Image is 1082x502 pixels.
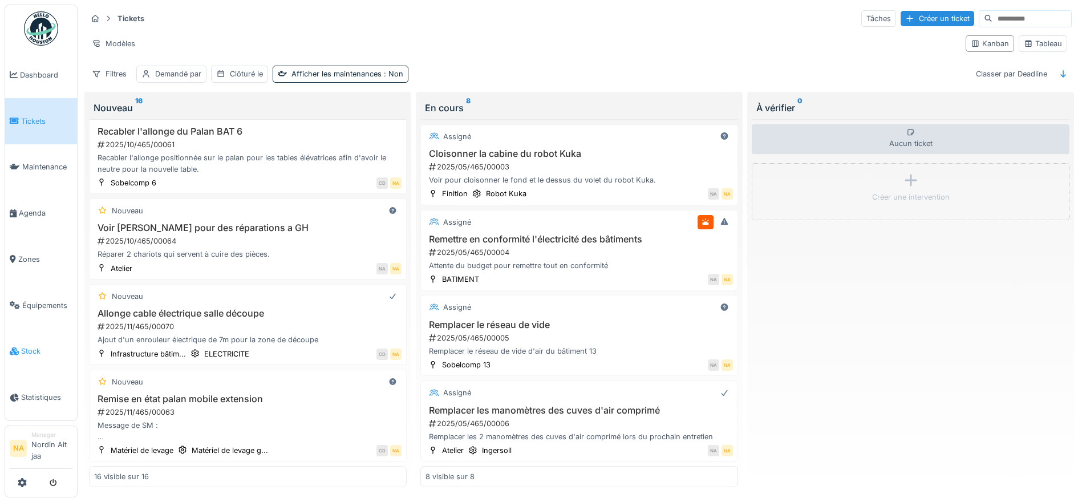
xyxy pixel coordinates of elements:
[390,349,402,360] div: NA
[291,68,403,79] div: Afficher les maintenances
[708,445,719,456] div: NA
[112,376,143,387] div: Nouveau
[22,300,72,311] span: Équipements
[94,334,402,345] div: Ajout d'un enrouleur électrique de 7m pour la zone de découpe
[708,274,719,285] div: NA
[425,471,475,482] div: 8 visible sur 8
[971,66,1052,82] div: Classer par Deadline
[425,101,734,115] div: En cours
[425,148,733,159] h3: Cloisonner la cabine du robot Kuka
[466,101,471,115] sup: 8
[94,126,402,137] h3: Recabler l'allonge du Palan BAT 6
[5,98,77,144] a: Tickets
[204,349,249,359] div: ELECTRICITE
[443,387,471,398] div: Assigné
[376,349,388,360] div: CD
[708,359,719,371] div: NA
[10,440,27,457] li: NA
[94,222,402,233] h3: Voir [PERSON_NAME] pour des réparations a GH
[442,188,468,199] div: Finition
[722,274,733,285] div: NA
[112,291,143,302] div: Nouveau
[94,101,402,115] div: Nouveau
[5,190,77,236] a: Agenda
[425,346,733,357] div: Remplacer le réseau de vide d'air du bâtiment 13
[382,70,403,78] span: : Non
[425,260,733,271] div: Attente du budget pour remettre tout en conformité
[442,274,479,285] div: BATIMENT
[722,188,733,200] div: NA
[5,329,77,375] a: Stock
[797,101,803,115] sup: 0
[872,192,950,203] div: Créer une intervention
[376,263,388,274] div: NA
[443,217,471,228] div: Assigné
[376,177,388,189] div: CD
[19,208,72,218] span: Agenda
[752,124,1069,154] div: Aucun ticket
[10,431,72,469] a: NA ManagerNordin Ait jaa
[94,308,402,319] h3: Allonge cable électrique salle découpe
[96,139,402,150] div: 2025/10/465/00061
[390,177,402,189] div: NA
[18,254,72,265] span: Zones
[442,359,491,370] div: Sobelcomp 13
[756,101,1065,115] div: À vérifier
[87,35,140,52] div: Modèles
[21,116,72,127] span: Tickets
[425,319,733,330] h3: Remplacer le réseau de vide
[113,13,149,24] strong: Tickets
[428,333,733,343] div: 2025/05/465/00005
[111,263,132,274] div: Atelier
[861,10,896,27] div: Tâches
[96,407,402,418] div: 2025/11/465/00063
[901,11,974,26] div: Créer un ticket
[94,394,402,404] h3: Remise en état palan mobile extension
[5,236,77,282] a: Zones
[390,445,402,456] div: NA
[443,302,471,313] div: Assigné
[376,445,388,456] div: CD
[390,263,402,274] div: NA
[96,236,402,246] div: 2025/10/465/00064
[111,349,186,359] div: Infrastructure bâtim...
[20,70,72,80] span: Dashboard
[428,247,733,258] div: 2025/05/465/00004
[425,405,733,416] h3: Remplacer les manomètres des cuves d'air comprimé
[135,101,143,115] sup: 16
[155,68,201,79] div: Demandé par
[971,38,1009,49] div: Kanban
[708,188,719,200] div: NA
[192,445,268,456] div: Matériel de levage g...
[5,144,77,191] a: Maintenance
[111,445,173,456] div: Matériel de levage
[425,234,733,245] h3: Remettre en conformité l'électricité des bâtiments
[96,321,402,332] div: 2025/11/465/00070
[230,68,263,79] div: Clôturé le
[442,445,464,456] div: Atelier
[722,445,733,456] div: NA
[21,392,72,403] span: Statistiques
[22,161,72,172] span: Maintenance
[1024,38,1062,49] div: Tableau
[87,66,132,82] div: Filtres
[486,188,526,199] div: Robot Kuka
[24,11,58,46] img: Badge_color-CXgf-gQk.svg
[21,346,72,357] span: Stock
[31,431,72,466] li: Nordin Ait jaa
[428,418,733,429] div: 2025/05/465/00006
[31,431,72,439] div: Manager
[112,205,143,216] div: Nouveau
[94,152,402,174] div: Recabler l'allonge positionnée sur le palan pour les tables élévatrices afin d'avoir le neutre po...
[722,359,733,371] div: NA
[5,282,77,329] a: Équipements
[94,471,149,482] div: 16 visible sur 16
[5,374,77,420] a: Statistiques
[425,431,733,442] div: Remplacer les 2 manomètres des cuves d'air comprimé lors du prochain entretien
[482,445,512,456] div: Ingersoll
[111,177,156,188] div: Sobelcomp 6
[425,175,733,185] div: Voir pour cloisonner le fond et le dessus du volet du robot Kuka.
[428,161,733,172] div: 2025/05/465/00003
[94,420,402,442] div: Message de SM : "Bonjour messieurs 😁. Je prends de l'avance sur l'assemblage des futures perches....
[443,131,471,142] div: Assigné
